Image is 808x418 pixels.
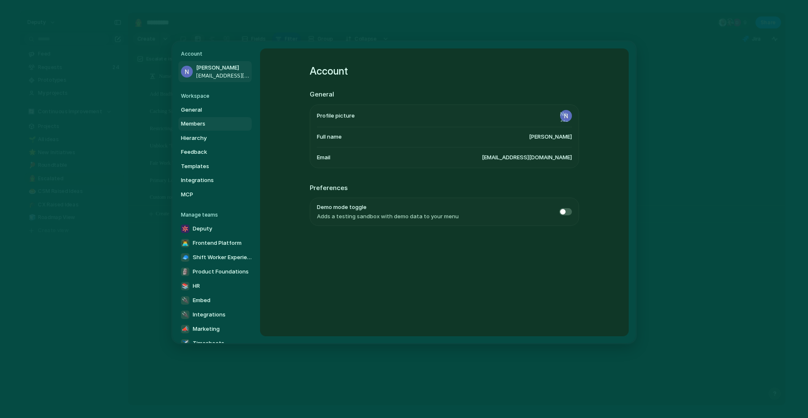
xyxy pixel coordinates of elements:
span: Marketing [193,325,220,333]
span: Embed [193,296,210,305]
span: [EMAIL_ADDRESS][DOMAIN_NAME] [196,72,250,79]
a: General [178,103,252,116]
a: 📣Marketing [178,322,256,336]
span: Members [181,120,235,128]
span: Full name [317,133,342,141]
a: ✈️Timesheets [178,337,256,350]
a: Members [178,117,252,131]
h1: Account [310,64,579,79]
h5: Manage teams [181,211,252,219]
span: Integrations [181,176,235,185]
span: Feedback [181,148,235,156]
a: [PERSON_NAME][EMAIL_ADDRESS][DOMAIN_NAME] [178,61,252,82]
span: Hierarchy [181,134,235,142]
span: MCP [181,190,235,198]
h2: Preferences [310,183,579,193]
h5: Account [181,50,252,58]
span: Timesheets [193,339,224,348]
div: ✈️ [181,339,189,348]
h5: Workspace [181,92,252,99]
span: Adds a testing sandbox with demo data to your menu [317,212,459,220]
a: Feedback [178,145,252,159]
a: Integrations [178,174,252,187]
span: HR [193,282,200,290]
span: Product Foundations [193,268,249,276]
div: 🔌 [181,296,189,305]
span: Shift Worker Experience [193,253,253,262]
span: Templates [181,162,235,170]
span: Deputy [193,225,212,233]
span: [PERSON_NAME] [196,64,250,72]
span: Profile picture [317,112,355,120]
span: Frontend Platform [193,239,242,247]
span: Demo mode toggle [317,203,459,212]
a: 📚HR [178,279,256,293]
div: 🗿 [181,268,189,276]
a: MCP [178,188,252,201]
div: 📣 [181,325,189,333]
a: 🧢Shift Worker Experience [178,251,256,264]
a: 🔌Embed [178,294,256,307]
a: Hierarchy [178,131,252,145]
span: [PERSON_NAME] [529,133,572,141]
span: Email [317,153,330,162]
a: Deputy [178,222,256,236]
a: 👨‍💻Frontend Platform [178,236,256,250]
div: 👨‍💻 [181,239,189,247]
div: 🔌 [181,311,189,319]
a: Templates [178,159,252,173]
a: 🗿Product Foundations [178,265,256,279]
div: 🧢 [181,253,189,262]
a: 🔌Integrations [178,308,256,322]
div: 📚 [181,282,189,290]
span: General [181,105,235,114]
span: Integrations [193,311,226,319]
h2: General [310,90,579,99]
span: [EMAIL_ADDRESS][DOMAIN_NAME] [482,153,572,162]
